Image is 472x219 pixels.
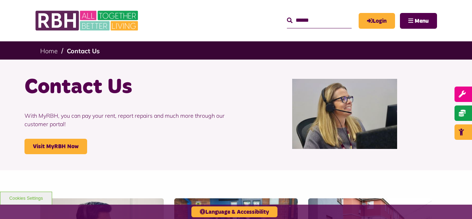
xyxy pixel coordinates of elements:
button: Navigation [400,13,437,29]
p: With MyRBH, you can pay your rent, report repairs and much more through our customer portal! [24,101,231,139]
h1: Contact Us [24,74,231,101]
iframe: Netcall Web Assistant for live chat [441,187,472,219]
a: Visit MyRBH Now [24,139,87,154]
span: Menu [415,18,429,24]
a: Contact Us [67,47,100,55]
img: RBH [35,7,140,34]
a: MyRBH [359,13,395,29]
img: Contact Centre February 2024 (1) [292,79,397,149]
a: Home [40,47,58,55]
button: Language & Accessibility [191,206,277,217]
